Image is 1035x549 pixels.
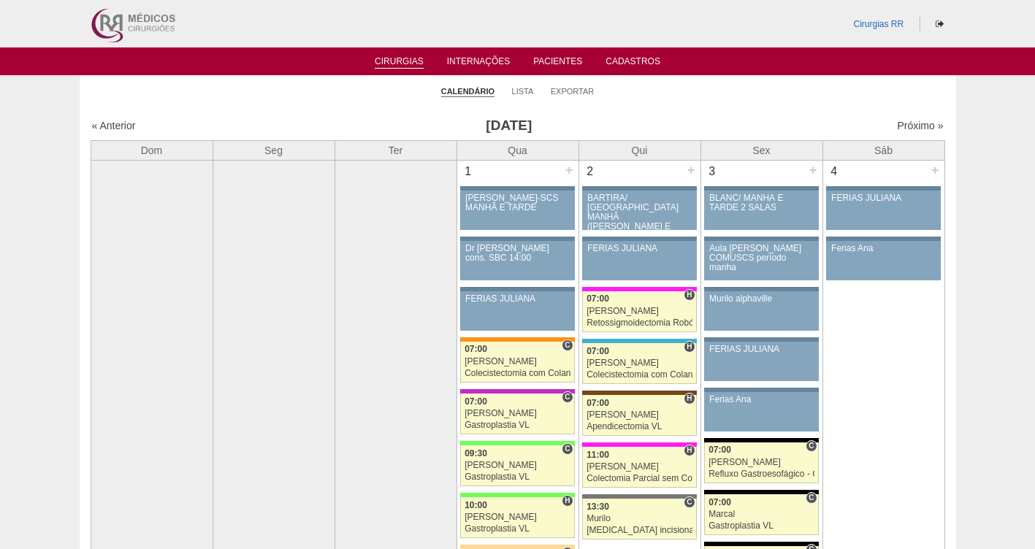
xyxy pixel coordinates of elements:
th: Qua [457,140,578,160]
i: Sair [936,20,944,28]
a: Pacientes [533,56,582,71]
a: H 11:00 [PERSON_NAME] Colectomia Parcial sem Colostomia VL [582,447,696,488]
th: Seg [213,140,335,160]
span: 07:00 [587,293,609,304]
div: Key: Santa Joana [582,391,696,395]
div: FERIAS JULIANA [465,294,570,304]
div: Key: São Luiz - SCS [460,337,574,342]
div: Key: Maria Braido [460,389,574,393]
a: [PERSON_NAME]-SCS MANHÃ E TARDE [460,191,574,230]
a: C 09:30 [PERSON_NAME] Gastroplastia VL [460,445,574,486]
a: BARTIRA/ [GEOGRAPHIC_DATA] MANHÃ ([PERSON_NAME] E ANA)/ SANTA JOANA -TARDE [582,191,696,230]
span: Consultório [562,443,573,455]
div: BLANC/ MANHÃ E TARDE 2 SALAS [709,193,814,212]
div: Ferias Ana [831,244,936,253]
span: 07:00 [587,398,609,408]
div: Key: Blanc [704,542,818,546]
div: BARTIRA/ [GEOGRAPHIC_DATA] MANHÃ ([PERSON_NAME] E ANA)/ SANTA JOANA -TARDE [587,193,692,251]
a: Ferias Ana [826,241,940,280]
div: Refluxo Gastroesofágico - Cirurgia VL [709,469,814,479]
a: Aula [PERSON_NAME] COMUSCS período manha [704,241,818,280]
a: C 07:00 Marcal Gastroplastia VL [704,494,818,535]
div: Key: Aviso [704,287,818,291]
div: Key: Aviso [582,237,696,241]
div: Key: Santa Catarina [582,494,696,499]
div: Key: Aviso [704,388,818,392]
th: Sex [700,140,822,160]
a: BLANC/ MANHÃ E TARDE 2 SALAS [704,191,818,230]
div: [PERSON_NAME] [465,409,570,418]
span: 13:30 [587,502,609,512]
div: Key: Brasil [460,441,574,445]
a: Internações [447,56,511,71]
a: Dr [PERSON_NAME] cons. SBC 14:00 [460,241,574,280]
div: [PERSON_NAME] [465,461,570,470]
div: FERIAS JULIANA [831,193,936,203]
div: Murilo [587,514,692,523]
a: Cirurgias RR [853,19,904,29]
th: Ter [335,140,457,160]
a: C 13:30 Murilo [MEDICAL_DATA] incisional Robótica [582,499,696,540]
div: + [563,161,576,180]
a: Próximo » [897,120,943,131]
div: Colectomia Parcial sem Colostomia VL [587,474,692,483]
div: [PERSON_NAME] [465,357,570,366]
div: Key: Aviso [582,186,696,191]
div: Key: Pro Matre [582,287,696,291]
div: Apendicectomia VL [587,422,692,431]
div: Key: Aviso [704,237,818,241]
div: Key: Aviso [460,237,574,241]
div: Key: Blanc [704,438,818,442]
a: Murilo alphaville [704,291,818,331]
div: [PERSON_NAME] [587,307,692,316]
th: Sáb [822,140,944,160]
span: 07:00 [709,497,731,507]
span: Hospital [562,495,573,507]
div: Gastroplastia VL [465,472,570,482]
span: 07:00 [465,344,487,354]
div: 1 [457,161,480,183]
div: Colecistectomia com Colangiografia VL [465,369,570,378]
a: H 07:00 [PERSON_NAME] Colecistectomia com Colangiografia VL [582,343,696,384]
div: [PERSON_NAME] [587,462,692,472]
span: Consultório [562,391,573,403]
div: Dr [PERSON_NAME] cons. SBC 14:00 [465,244,570,263]
div: Marcal [709,510,814,519]
a: Exportar [551,86,595,96]
a: « Anterior [92,120,136,131]
a: Lista [512,86,534,96]
span: Consultório [806,440,817,452]
div: Key: Aviso [460,287,574,291]
span: 07:00 [465,396,487,407]
div: [MEDICAL_DATA] incisional Robótica [587,526,692,535]
h3: [DATE] [296,115,722,137]
div: Key: Bartira [460,545,574,549]
div: Key: Aviso [826,237,940,241]
a: C 07:00 [PERSON_NAME] Refluxo Gastroesofágico - Cirurgia VL [704,442,818,483]
a: Cirurgias [375,56,424,69]
div: Gastroplastia VL [465,524,570,534]
span: Hospital [684,445,695,456]
div: Gastroplastia VL [709,521,814,531]
th: Dom [91,140,213,160]
div: 2 [579,161,602,183]
div: Aula [PERSON_NAME] COMUSCS período manha [709,244,814,273]
div: Murilo alphaville [709,294,814,304]
div: [PERSON_NAME] [587,358,692,368]
a: Calendário [441,86,494,97]
div: FERIAS JULIANA [709,345,814,354]
div: Key: Brasil [460,493,574,497]
span: 07:00 [709,445,731,455]
a: Cadastros [606,56,660,71]
div: Ferias Ana [709,395,814,404]
a: C 07:00 [PERSON_NAME] Gastroplastia VL [460,393,574,434]
a: H 07:00 [PERSON_NAME] Apendicectomia VL [582,395,696,436]
div: [PERSON_NAME]-SCS MANHÃ E TARDE [465,193,570,212]
span: Hospital [684,393,695,404]
div: 4 [823,161,846,183]
th: Qui [578,140,700,160]
a: FERIAS JULIANA [460,291,574,331]
a: FERIAS JULIANA [704,342,818,381]
div: Key: Pro Matre [582,442,696,447]
a: Ferias Ana [704,392,818,431]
